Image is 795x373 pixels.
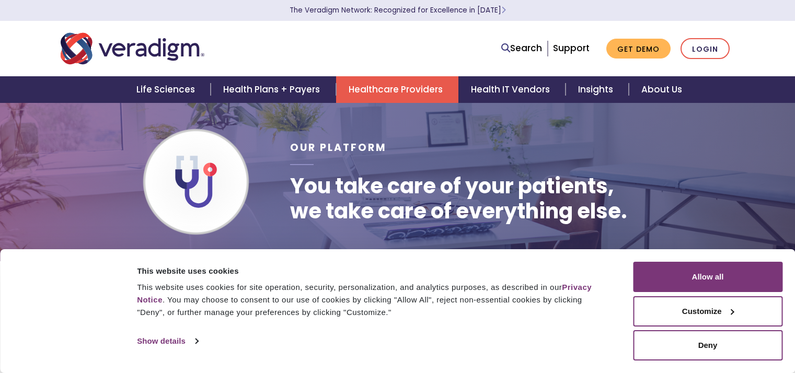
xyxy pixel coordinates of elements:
[633,330,782,360] button: Deny
[290,173,627,224] h1: You take care of your patients, we take care of everything else.
[61,31,204,66] img: Veradigm logo
[336,76,458,103] a: Healthcare Providers
[124,76,211,103] a: Life Sciences
[566,76,629,103] a: Insights
[137,281,609,319] div: This website uses cookies for site operation, security, personalization, and analytics purposes, ...
[290,141,387,155] span: Our Platform
[681,38,730,60] a: Login
[501,41,542,55] a: Search
[290,5,506,15] a: The Veradigm Network: Recognized for Excellence in [DATE]Learn More
[553,42,590,54] a: Support
[458,76,566,103] a: Health IT Vendors
[606,39,671,59] a: Get Demo
[137,333,198,349] a: Show details
[211,76,336,103] a: Health Plans + Payers
[501,5,506,15] span: Learn More
[633,262,782,292] button: Allow all
[629,76,695,103] a: About Us
[633,296,782,327] button: Customize
[137,265,609,277] div: This website uses cookies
